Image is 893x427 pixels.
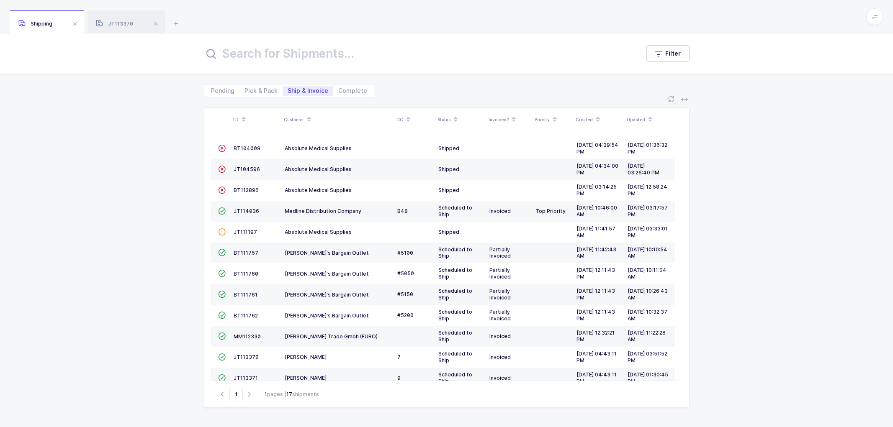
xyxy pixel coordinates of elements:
div: Created [576,113,622,127]
span: [DATE] 10:11:04 AM [628,267,667,280]
span: 7 [397,354,401,360]
div: DC [396,113,432,127]
span: [DATE] 10:26:43 AM [628,288,668,301]
b: 17 [286,391,292,397]
span: Scheduled to Ship [438,288,472,301]
span: Scheduled to Ship [438,330,472,343]
span: Pending [211,88,234,94]
span: Scheduled to Ship [438,267,472,280]
span: [DATE] 12:11:43 PM [576,288,615,301]
span: Shipped [438,187,459,193]
span: [DATE] 04:34:00 PM [576,163,618,176]
span: #5100 [397,250,413,256]
span: Complete [338,88,367,94]
div: Invoiced [489,375,529,381]
div: pages | shipments [265,391,319,398]
span: Absolute Medical Supplies [285,145,352,151]
span: Top Priority [535,208,566,214]
span:  [218,312,226,318]
span:  [218,208,226,214]
span: [DATE] 11:42:43 AM [576,246,616,259]
span: #5050 [397,270,414,276]
span: [DATE] 10:32:37 AM [628,309,667,322]
span: [DATE] 03:14:25 PM [576,184,617,197]
span: BT112896 [234,187,259,193]
div: ID [233,113,279,127]
span: Ship & Invoice [288,88,328,94]
span: 9 [397,375,401,381]
div: Priority [535,113,571,127]
span: [DATE] 11:41:57 AM [576,225,615,238]
span: [DATE] 03:33:01 PM [628,225,668,238]
span: [DATE] 10:46:00 AM [576,205,617,217]
span:  [218,229,226,235]
span: Pick & Pack [244,88,278,94]
span: [DATE] 12:32:21 PM [576,330,615,343]
span: JT111197 [234,229,257,235]
span:  [218,270,226,276]
span:  [218,145,226,151]
span:  [218,166,226,172]
span: JT104596 [234,166,260,172]
span: [DATE] 12:58:24 PM [628,184,667,197]
span: Scheduled to Ship [438,205,472,217]
span: MM112330 [234,333,261,340]
span: [DATE] 04:43:11 PM [576,350,617,363]
div: Invoiced [489,333,529,340]
span: Scheduled to Ship [438,309,472,322]
span: [PERSON_NAME] [285,375,327,381]
span:  [218,187,226,193]
span: BT111757 [234,250,258,256]
span: Shipped [438,166,459,172]
div: Invoiced? [489,113,530,127]
span: JT113370 [96,20,133,27]
span: [PERSON_NAME]'s Bargain Outlet [285,291,369,298]
span: Shipping [18,20,52,27]
span: BT104009 [234,145,260,151]
span: [PERSON_NAME]'s Bargain Outlet [285,312,369,319]
span: B48 [397,208,408,214]
span: [DATE] 12:11:43 PM [576,309,615,322]
div: Customer [284,113,391,127]
span: Shipped [438,145,459,151]
div: Partially Invoiced [489,246,529,260]
span: [DATE] 03:51:52 PM [628,350,667,363]
span: Absolute Medical Supplies [285,166,352,172]
div: Partially Invoiced [489,288,529,301]
span: JT113370 [234,354,259,360]
input: Search for Shipments... [204,43,630,64]
span: [DATE] 01:36:32 PM [628,142,667,155]
span: #5200 [397,312,414,318]
span: Scheduled to Ship [438,350,472,363]
span: Medline Distribution Company [285,208,361,214]
span:  [218,291,226,297]
span: JT113371 [234,375,258,381]
span: Scheduled to Ship [438,371,472,384]
span: BT111761 [234,291,257,298]
span: [PERSON_NAME] Trade Gmbh (EURO) [285,333,378,340]
div: Invoiced [489,354,529,361]
div: Invoiced [489,208,529,215]
span: JT114036 [234,208,259,214]
button: Filter [646,45,690,62]
span: Absolute Medical Supplies [285,187,352,193]
span:  [218,354,226,360]
span: [DATE] 12:11:43 PM [576,267,615,280]
span:  [218,375,226,381]
span: [DATE] 03:17:57 PM [628,205,668,217]
span: BT111760 [234,271,258,277]
span: Absolute Medical Supplies [285,229,352,235]
span: [PERSON_NAME]'s Bargain Outlet [285,271,369,277]
div: Partially Invoiced [489,267,529,280]
span: Go to [229,388,243,401]
div: Updated [627,113,673,127]
span: [DATE] 11:22:28 AM [628,330,666,343]
div: Status [437,113,484,127]
span: [DATE] 01:30:45 PM [628,371,668,384]
span: BT111762 [234,312,258,319]
span: Shipped [438,229,459,235]
span: Filter [665,49,681,58]
span: #5150 [397,291,413,297]
span: [PERSON_NAME] [285,354,327,360]
span:  [218,333,226,339]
